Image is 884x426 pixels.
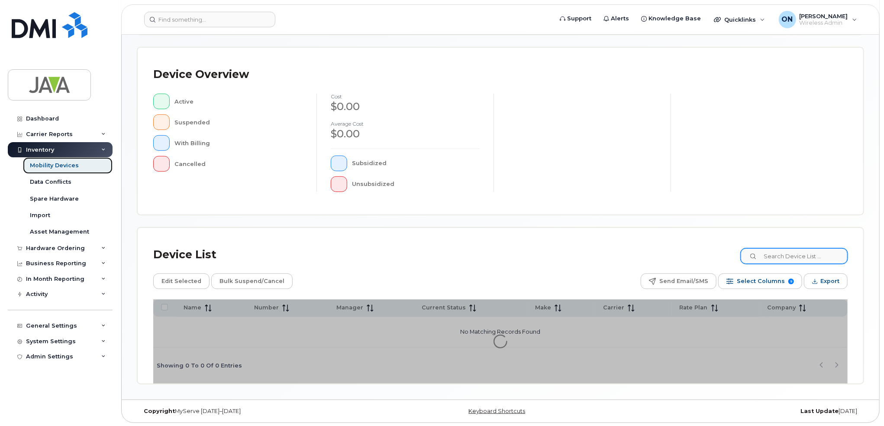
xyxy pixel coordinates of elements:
span: Edit Selected [161,275,201,288]
input: Search Device List ... [741,248,848,264]
button: Edit Selected [153,273,210,289]
div: Osborn Nyasore [773,11,863,28]
input: Find something... [144,12,275,27]
button: Select Columns 9 [718,273,802,289]
span: Knowledge Base [648,14,701,23]
button: Export [804,273,848,289]
a: Alerts [597,10,635,27]
span: Send Email/SMS [659,275,708,288]
div: Device List [153,244,216,266]
span: Alerts [611,14,629,23]
div: Cancelled [175,156,303,172]
span: Quicklinks [724,16,756,23]
button: Bulk Suspend/Cancel [211,273,293,289]
div: $0.00 [331,127,480,141]
span: Select Columns [737,275,785,288]
h4: cost [331,94,480,99]
div: $0.00 [331,99,480,114]
h4: Average cost [331,121,480,127]
span: Support [567,14,591,23]
strong: Copyright [144,408,175,414]
div: Quicklinks [708,11,771,28]
button: Send Email/SMS [641,273,716,289]
a: Support [554,10,597,27]
div: Subsidized [352,156,480,171]
a: Keyboard Shortcuts [468,408,525,414]
a: Knowledge Base [635,10,707,27]
div: With Billing [175,135,303,151]
strong: Last Update [800,408,839,414]
div: [DATE] [622,408,864,415]
div: Unsubsidized [352,176,480,192]
div: Suspended [175,114,303,130]
div: Device Overview [153,63,249,86]
span: Wireless Admin [800,20,848,26]
div: MyServe [DATE]–[DATE] [137,408,379,415]
div: Active [175,94,303,109]
span: 9 [788,279,794,284]
span: ON [782,14,793,25]
span: Bulk Suspend/Cancel [219,275,284,288]
span: Export [820,275,839,288]
span: [PERSON_NAME] [800,13,848,20]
